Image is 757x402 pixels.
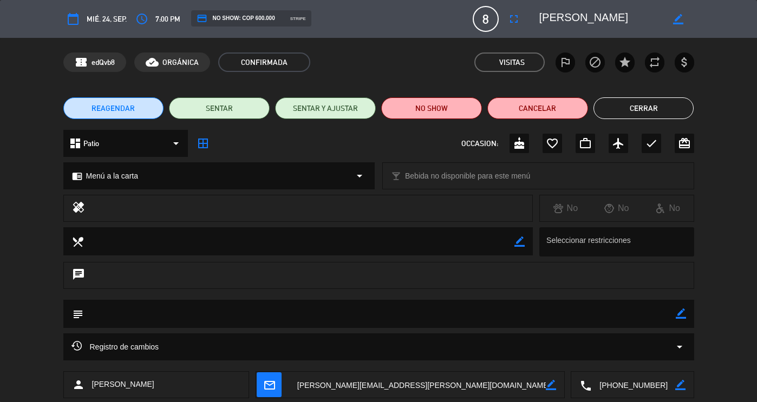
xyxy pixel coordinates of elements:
i: cloud_done [146,56,159,69]
span: ORGÁNICA [162,56,199,69]
i: star [618,56,631,69]
span: CONFIRMADA [218,52,310,72]
i: work_outline [579,137,592,150]
button: Cerrar [593,97,694,119]
i: airplanemode_active [612,137,625,150]
i: favorite_border [546,137,559,150]
i: attach_money [678,56,691,69]
span: edQvb8 [92,56,115,69]
i: block [589,56,602,69]
i: local_bar [391,171,401,181]
i: border_color [675,380,686,390]
i: chat [72,268,85,283]
i: dashboard [69,137,82,150]
i: arrow_drop_down [169,137,182,150]
button: SENTAR Y AJUSTAR [275,97,376,119]
i: fullscreen [507,12,520,25]
em: Visitas [499,56,525,69]
button: NO SHOW [381,97,482,119]
div: No [642,201,693,215]
span: REAGENDAR [92,103,135,114]
i: check [645,137,658,150]
i: border_color [673,14,683,24]
i: chrome_reader_mode [72,171,82,181]
button: Cancelar [487,97,588,119]
span: OCCASION: [461,137,498,150]
span: Menú a la carta [86,170,139,182]
i: arrow_drop_down [353,169,366,182]
i: healing [72,201,85,216]
i: border_all [197,137,210,150]
i: outlined_flag [559,56,572,69]
i: credit_card [197,13,207,24]
i: border_color [514,236,525,247]
i: border_color [546,380,556,390]
span: stripe [290,15,306,22]
i: access_time [135,12,148,25]
i: subject [71,308,83,320]
i: cake [513,137,526,150]
span: Registro de cambios [71,340,159,353]
span: Bebida no disponible para este menú [405,170,530,182]
i: local_dining [71,235,83,247]
i: mail_outline [263,379,275,391]
i: border_color [676,308,686,319]
span: mié. 24, sep. [87,13,127,25]
i: local_phone [579,379,591,391]
button: SENTAR [169,97,270,119]
span: Patio [83,137,99,150]
div: No [591,201,642,215]
i: arrow_drop_down [673,340,686,353]
i: repeat [648,56,661,69]
span: 7:00 PM [155,13,180,25]
i: person [72,378,85,391]
span: 8 [473,6,499,32]
span: NO SHOW: COP 600.000 [197,13,275,24]
div: No [540,201,591,215]
span: confirmation_number [75,56,88,69]
i: card_giftcard [678,137,691,150]
span: [PERSON_NAME] [92,378,154,391]
i: calendar_today [67,12,80,25]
